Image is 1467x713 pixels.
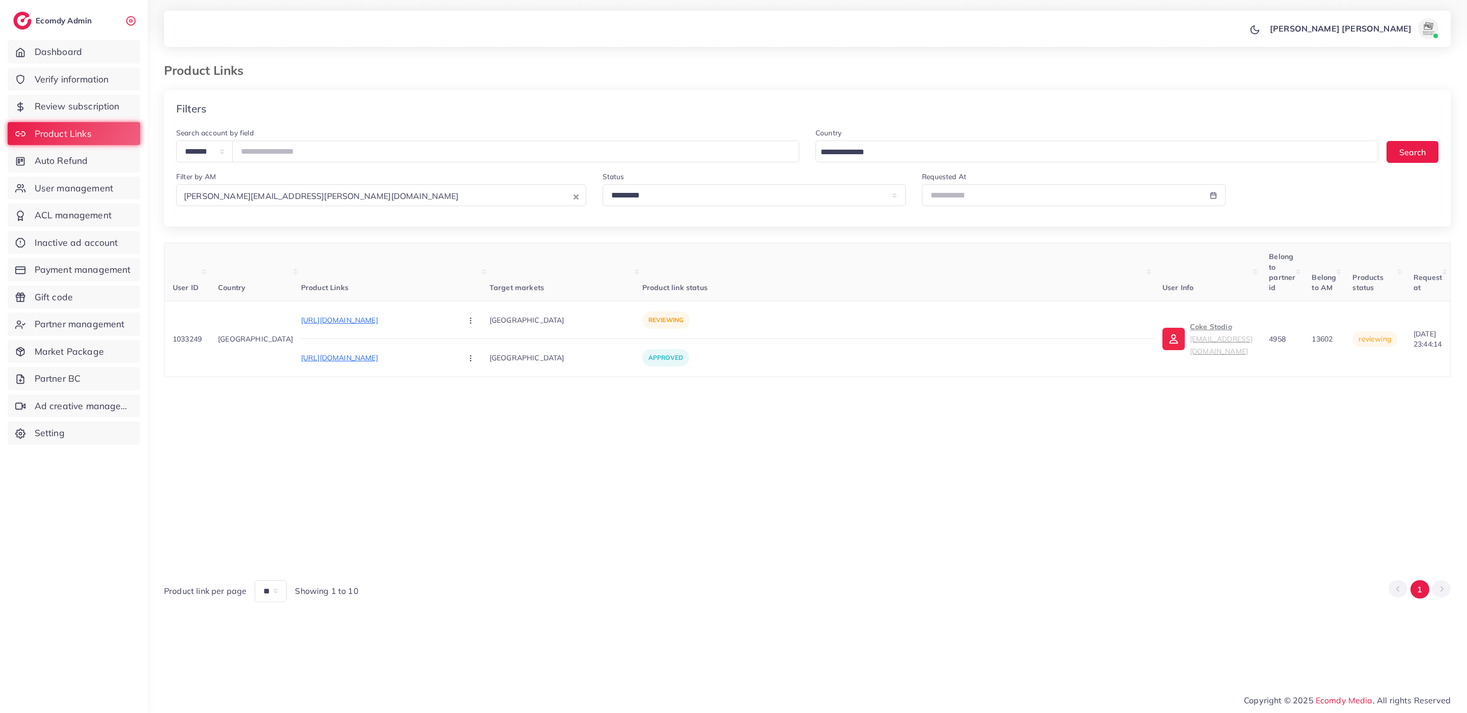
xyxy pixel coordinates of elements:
span: Inactive ad account [35,236,118,249]
span: Auto Refund [35,154,88,167]
a: Market Package [8,340,140,363]
span: Verify information [35,73,109,86]
ul: Pagination [1389,580,1451,599]
span: ACL management [35,209,112,222]
span: User management [35,182,113,195]
input: Search for option [462,188,571,204]
span: Market Package [35,345,104,358]
a: Setting [8,421,140,445]
span: Gift code [35,291,73,304]
p: [PERSON_NAME] [PERSON_NAME] [1270,22,1411,35]
a: Partner management [8,312,140,336]
img: avatar [1418,18,1438,39]
a: Partner BC [8,367,140,390]
a: ACL management [8,204,140,227]
a: logoEcomdy Admin [13,12,94,30]
button: Go to page 1 [1410,580,1429,599]
a: Review subscription [8,95,140,118]
a: Payment management [8,258,140,281]
span: Setting [35,426,65,440]
a: Ad creative management [8,394,140,418]
h2: Ecomdy Admin [36,16,94,25]
a: Dashboard [8,40,140,64]
img: logo [13,12,32,30]
div: Search for option [816,140,1378,162]
span: Ad creative management [35,400,132,413]
a: Inactive ad account [8,231,140,254]
span: Dashboard [35,45,82,59]
a: User management [8,177,140,200]
span: Product Links [35,127,92,140]
a: Gift code [8,286,140,309]
span: Partner BC [35,372,81,385]
a: Verify information [8,68,140,91]
span: Partner management [35,318,125,331]
a: Product Links [8,122,140,146]
a: Auto Refund [8,149,140,173]
a: [PERSON_NAME] [PERSON_NAME]avatar [1264,18,1443,39]
span: Payment management [35,263,131,276]
input: Search for option [817,145,1365,160]
span: Review subscription [35,100,120,113]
